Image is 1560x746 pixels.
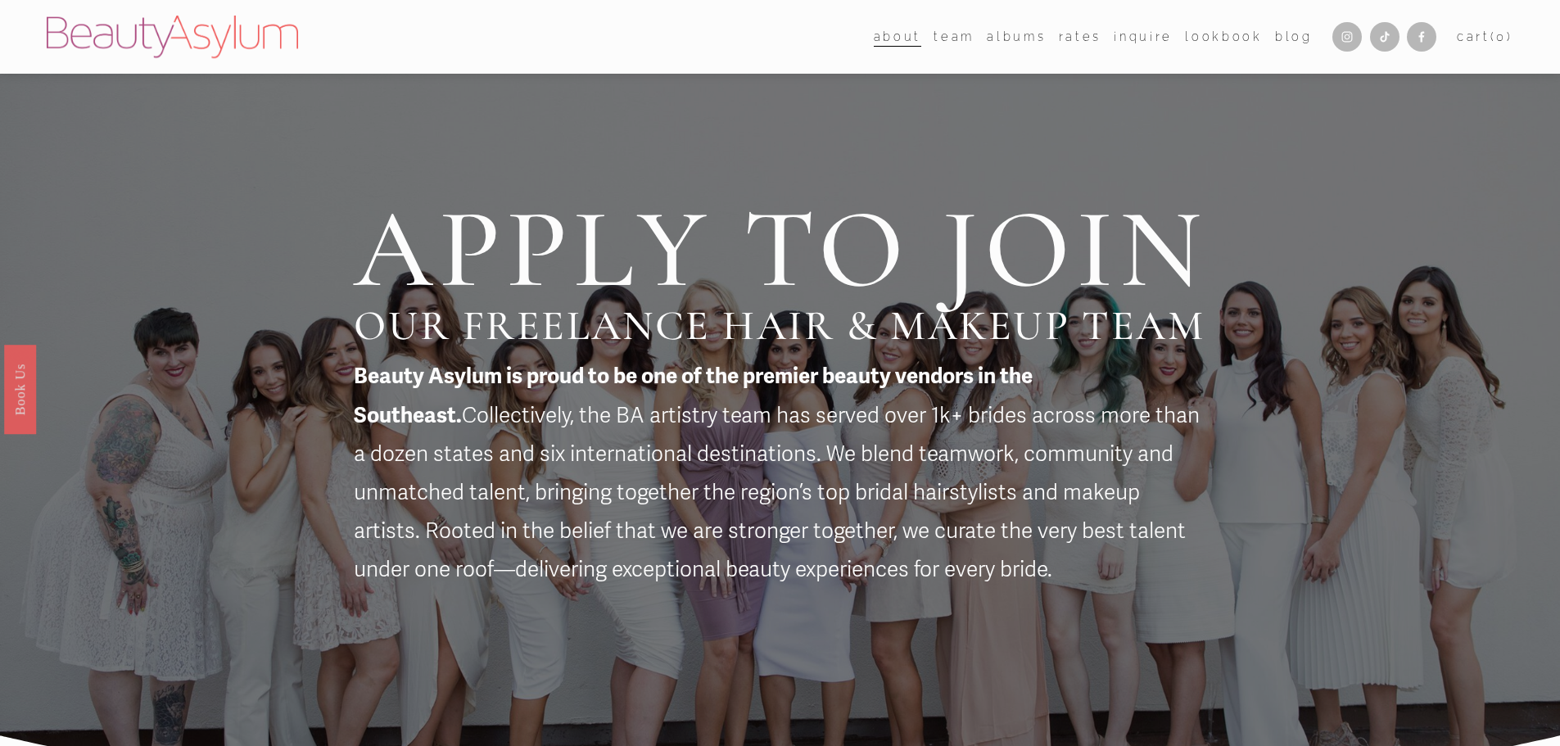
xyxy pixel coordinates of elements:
[1457,26,1513,47] a: 0 items in cart
[1114,25,1173,48] a: Inquire
[354,305,1205,347] h2: OUR FREELANCE HAIR & MAKEUP TEAM
[1407,22,1436,52] a: Facebook
[1275,25,1313,48] a: Blog
[874,26,921,47] span: about
[874,25,921,48] a: folder dropdown
[1490,29,1513,43] span: ( )
[1332,22,1362,52] a: Instagram
[47,16,298,58] img: Beauty Asylum | Bridal Hair &amp; Makeup Charlotte &amp; Atlanta
[934,25,974,48] a: folder dropdown
[1059,25,1101,48] a: Rates
[934,26,974,47] span: team
[354,357,1205,590] p: Collectively, the BA artistry team has served over 1k+ brides across more than a dozen states and...
[987,25,1046,48] a: albums
[4,344,36,433] a: Book Us
[1370,22,1399,52] a: TikTok
[1185,25,1262,48] a: Lookbook
[354,193,1206,305] h2: APPLY TO JOIN
[1496,29,1507,43] span: 0
[354,363,1037,429] strong: Beauty Asylum is proud to be one of the premier beauty vendors in the Southeast.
